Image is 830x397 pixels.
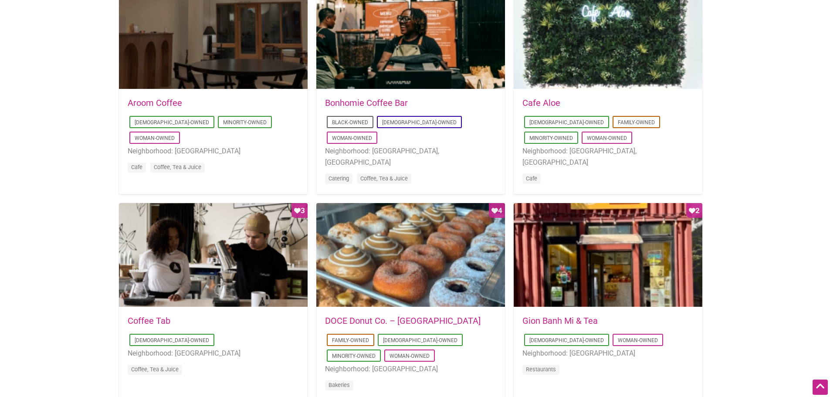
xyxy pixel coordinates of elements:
a: Coffee, Tea & Juice [360,175,408,182]
a: Woman-Owned [135,135,175,141]
a: Restaurants [526,366,556,373]
li: Neighborhood: [GEOGRAPHIC_DATA], [GEOGRAPHIC_DATA] [522,146,694,168]
a: Coffee, Tea & Juice [154,164,201,170]
a: Gion Banh Mi & Tea [522,316,598,326]
a: Coffee Tab [128,316,170,326]
a: DOCE Donut Co. – [GEOGRAPHIC_DATA] [325,316,481,326]
a: Woman-Owned [332,135,372,141]
a: Black-Owned [332,119,368,126]
a: Coffee, Tea & Juice [131,366,179,373]
a: Minority-Owned [332,353,376,359]
a: Cafe [526,175,537,182]
a: Catering [329,175,349,182]
a: [DEMOGRAPHIC_DATA]-Owned [529,119,604,126]
a: [DEMOGRAPHIC_DATA]-Owned [382,119,457,126]
a: Bonhomie Coffee Bar [325,98,408,108]
a: Minority-Owned [529,135,573,141]
li: Neighborhood: [GEOGRAPHIC_DATA] [128,348,299,359]
a: Cafe [131,164,142,170]
a: Woman-Owned [390,353,430,359]
a: [DEMOGRAPHIC_DATA]-Owned [383,337,457,343]
a: Cafe Aloe [522,98,560,108]
a: Aroom Coffee [128,98,182,108]
a: Woman-Owned [618,337,658,343]
li: Neighborhood: [GEOGRAPHIC_DATA] [128,146,299,157]
li: Neighborhood: [GEOGRAPHIC_DATA], [GEOGRAPHIC_DATA] [325,146,496,168]
a: [DEMOGRAPHIC_DATA]-Owned [135,337,209,343]
a: Family-Owned [332,337,369,343]
li: Neighborhood: [GEOGRAPHIC_DATA] [325,363,496,375]
a: Woman-Owned [587,135,627,141]
a: [DEMOGRAPHIC_DATA]-Owned [135,119,209,126]
a: [DEMOGRAPHIC_DATA]-Owned [529,337,604,343]
a: Family-Owned [618,119,655,126]
a: Bakeries [329,382,350,388]
li: Neighborhood: [GEOGRAPHIC_DATA] [522,348,694,359]
a: Minority-Owned [223,119,267,126]
div: Scroll Back to Top [813,380,828,395]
